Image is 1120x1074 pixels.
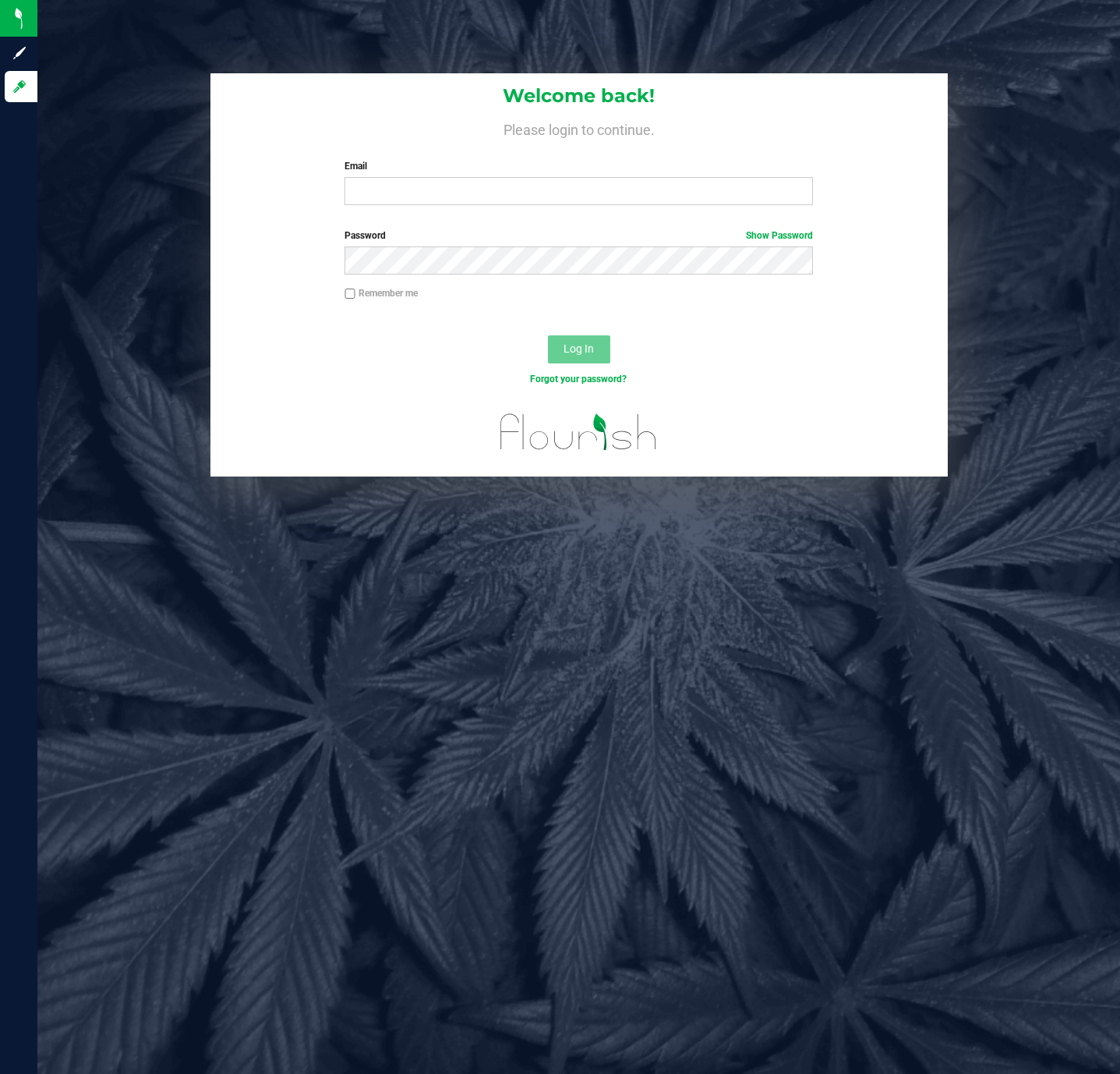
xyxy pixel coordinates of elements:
a: Forgot your password? [530,374,627,385]
img: flourish_logo.svg [486,402,671,462]
label: Email [344,159,813,173]
h4: Please login to continue. [210,119,948,137]
span: Password [344,230,386,241]
inline-svg: Sign up [12,45,27,61]
label: Remember me [344,286,418,300]
span: Log In [564,342,594,355]
a: Show Password [746,230,813,241]
input: Remember me [344,289,355,300]
button: Log In [548,335,610,363]
h1: Welcome back! [210,86,948,106]
inline-svg: Log in [12,79,27,94]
